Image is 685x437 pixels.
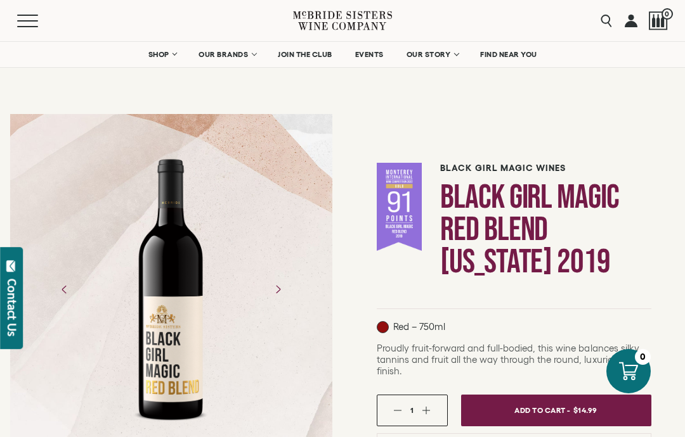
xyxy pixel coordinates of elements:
[472,42,545,67] a: FIND NEAR YOU
[635,349,651,365] div: 0
[480,50,537,59] span: FIND NEAR YOU
[461,395,651,426] button: Add To Cart - $14.99
[347,42,392,67] a: EVENTS
[355,50,384,59] span: EVENTS
[573,401,597,419] span: $14.99
[140,42,184,67] a: SHOP
[48,273,81,306] button: Previous
[190,42,263,67] a: OUR BRANDS
[407,50,451,59] span: OUR STORY
[148,50,169,59] span: SHOP
[514,401,570,419] span: Add To Cart -
[199,50,248,59] span: OUR BRANDS
[278,50,332,59] span: JOIN THE CLUB
[377,321,445,333] p: Red – 750ml
[377,343,639,376] span: Proudly fruit-forward and full-bodied, this wine balances silky tannins and fruit all the way thr...
[410,406,414,414] span: 1
[440,163,651,174] h6: Black Girl Magic Wines
[440,181,651,278] h1: Black Girl Magic Red Blend [US_STATE] 2019
[261,273,294,306] button: Next
[662,8,673,20] span: 0
[398,42,466,67] a: OUR STORY
[6,279,18,336] div: Contact Us
[270,42,341,67] a: JOIN THE CLUB
[17,15,63,27] button: Mobile Menu Trigger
